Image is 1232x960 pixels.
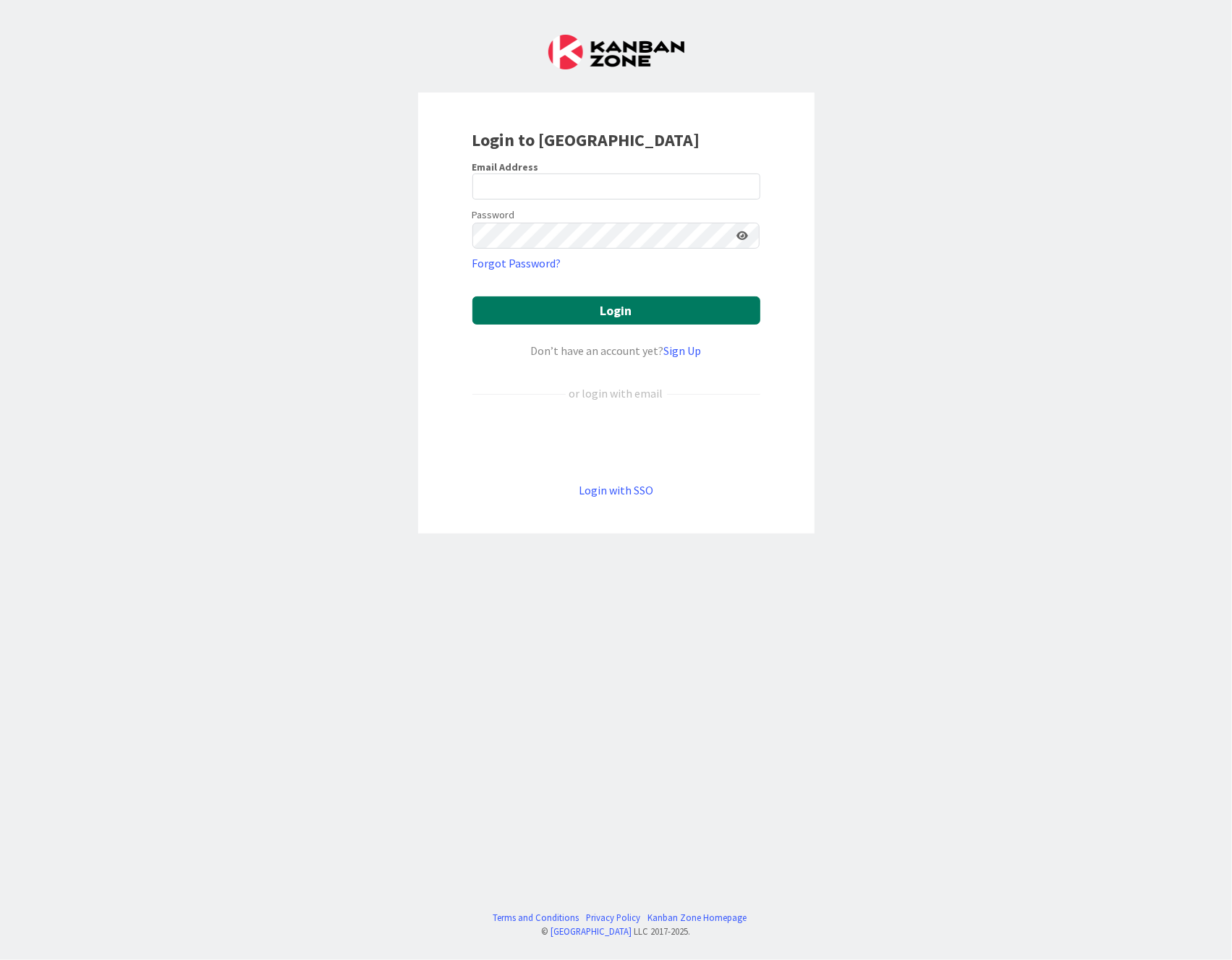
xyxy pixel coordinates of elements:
label: Password [472,207,515,223]
a: Sign Up [664,343,702,358]
div: Don’t have an account yet? [472,342,760,359]
iframe: Knop Inloggen met Google [465,426,768,458]
label: Email Address [472,160,539,173]
a: Login with SSO [579,483,653,497]
button: Login [472,296,760,325]
div: © LLC 2017- 2025 . [485,925,747,938]
a: Kanban Zone Homepage [647,911,747,925]
a: [GEOGRAPHIC_DATA] [551,925,632,937]
a: Privacy Policy [586,911,640,925]
a: Forgot Password? [472,254,561,272]
div: or login with email [566,385,667,402]
b: Login to [GEOGRAPHIC_DATA] [472,129,700,151]
a: Terms and Conditions [493,911,579,925]
img: Kanban Zone [548,35,684,69]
